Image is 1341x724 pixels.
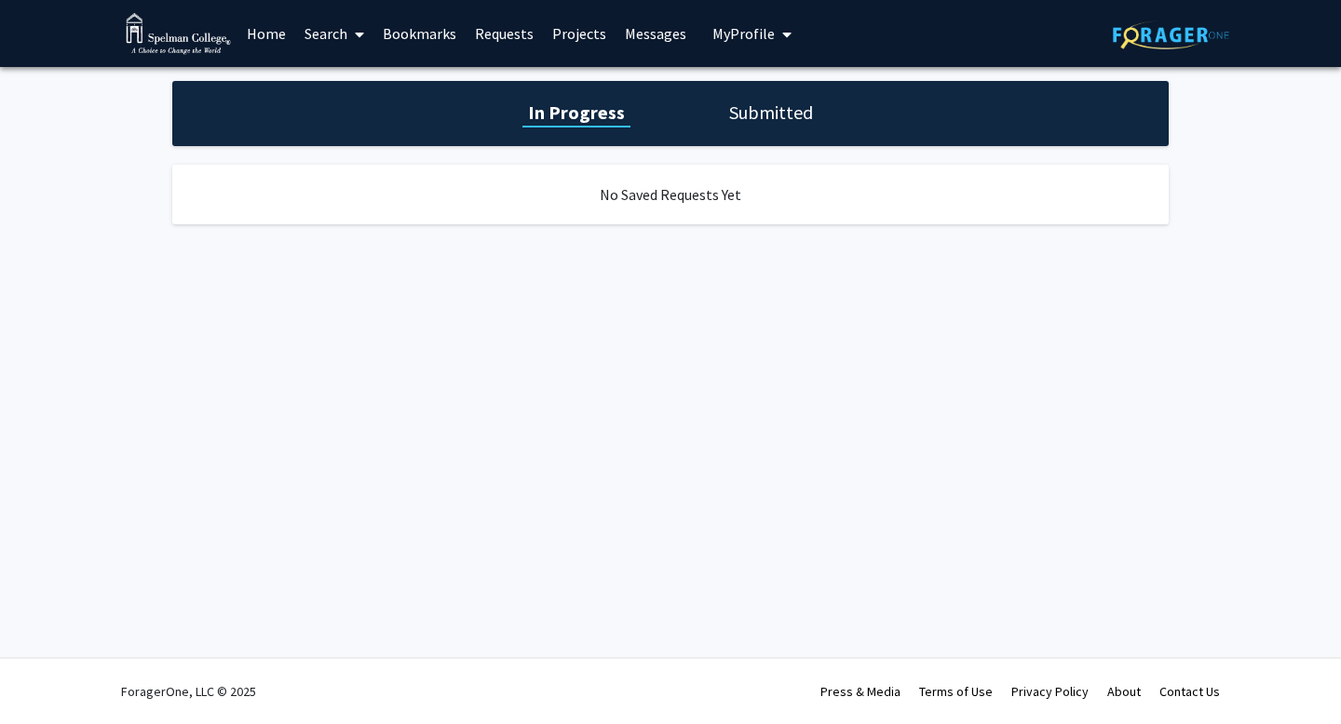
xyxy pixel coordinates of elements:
a: About [1107,683,1141,700]
h1: Submitted [724,100,819,126]
img: Spelman College Logo [126,13,231,55]
a: Press & Media [820,683,901,700]
a: Terms of Use [919,683,993,700]
a: Contact Us [1159,683,1220,700]
h1: In Progress [522,100,630,126]
div: ForagerOne, LLC © 2025 [121,659,256,724]
a: Projects [543,1,616,66]
img: ForagerOne Logo [1113,20,1229,49]
span: My Profile [712,24,775,43]
a: Messages [616,1,696,66]
div: No Saved Requests Yet [172,165,1169,224]
a: Bookmarks [373,1,466,66]
iframe: Chat [14,640,79,710]
a: Search [295,1,373,66]
a: Requests [466,1,543,66]
a: Privacy Policy [1011,683,1089,700]
a: Home [237,1,295,66]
